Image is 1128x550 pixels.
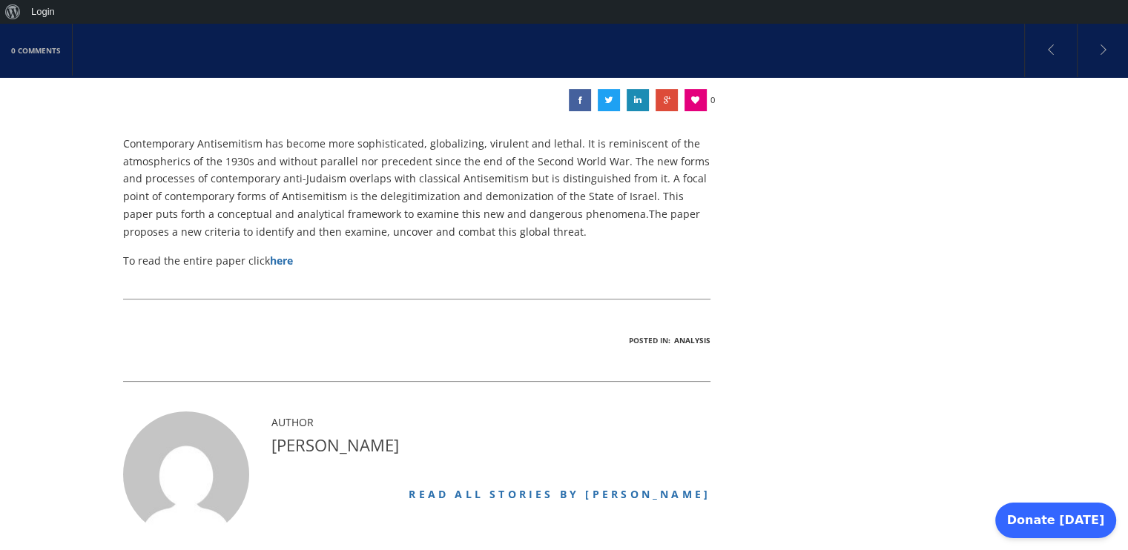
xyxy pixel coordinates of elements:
[598,89,620,111] a: Irwin Cotler: Global Antisemitism: Assault on Human Rights
[629,329,670,351] li: Posted In:
[271,415,314,429] span: AUTHOR
[656,89,678,111] a: Irwin Cotler: Global Antisemitism: Assault on Human Rights
[409,487,710,501] a: Read all stories by [PERSON_NAME]
[270,254,293,268] a: here
[123,135,711,241] p: Contemporary Antisemitism has become more sophisticated, globalizing, virulent and lethal. It is ...
[271,434,711,457] h4: [PERSON_NAME]
[674,335,710,345] a: Analysis
[627,89,649,111] a: Irwin Cotler: Global Antisemitism: Assault on Human Rights
[710,89,715,111] span: 0
[123,252,711,270] p: To read the entire paper click
[569,89,591,111] a: Irwin Cotler: Global Antisemitism: Assault on Human Rights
